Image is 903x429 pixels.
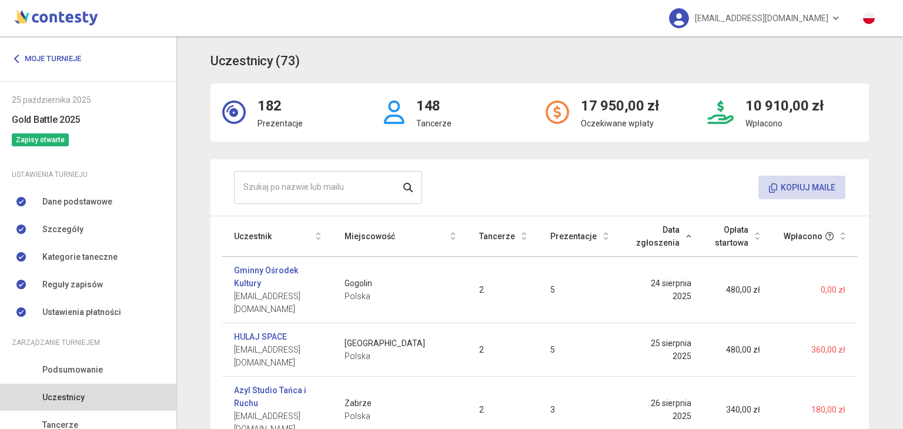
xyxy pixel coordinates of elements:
[620,216,703,257] th: Data zgłoszenia
[745,117,824,130] p: Wpłacono
[695,6,828,31] span: [EMAIL_ADDRESS][DOMAIN_NAME]
[333,216,467,257] th: Miejscowość
[772,257,857,323] td: 0,00 zł
[12,336,100,349] span: Zarządzanie turniejem
[345,397,456,410] span: Zabrze
[745,95,824,118] h2: 10 910,00 zł
[345,350,456,363] span: Polska
[42,363,103,376] span: Podsumowanie
[210,51,300,72] h3: Uczestnicy (73)
[345,337,456,350] span: [GEOGRAPHIC_DATA]
[345,290,456,303] span: Polska
[758,176,845,199] button: Kopiuj maile
[772,323,857,377] td: 360,00 zł
[12,112,165,127] h6: Gold Battle 2025
[257,117,303,130] p: Prezentacje
[581,95,659,118] h2: 17 950,00 zł
[703,216,772,257] th: Opłata startowa
[12,133,69,146] span: Zapisy otwarte
[345,277,456,290] span: Gogolin
[620,323,703,377] td: 25 sierpnia 2025
[539,323,620,377] td: 5
[416,117,451,130] p: Tancerze
[703,257,772,323] td: 480,00 zł
[42,223,83,236] span: Szczegóły
[467,323,539,377] td: 2
[12,48,90,69] a: Moje turnieje
[467,257,539,323] td: 2
[234,290,321,316] span: [EMAIL_ADDRESS][DOMAIN_NAME]
[345,410,456,423] span: Polska
[703,323,772,377] td: 480,00 zł
[42,195,112,208] span: Dane podstawowe
[42,278,103,291] span: Reguły zapisów
[620,257,703,323] td: 24 sierpnia 2025
[234,264,321,290] a: Gminny Ośrodek Kultury
[234,384,321,410] a: Azyl Studio Tańca i Ruchu
[539,216,620,257] th: Prezentacje
[234,330,287,343] a: HULAJ SPACE
[581,117,659,130] p: Oczekiwane wpłaty
[222,216,333,257] th: Uczestnik
[539,257,620,323] td: 5
[42,391,85,404] span: Uczestnicy
[12,168,165,181] div: Ustawienia turnieju
[234,343,321,369] span: [EMAIL_ADDRESS][DOMAIN_NAME]
[42,250,118,263] span: Kategorie taneczne
[784,230,822,243] span: Wpłacono
[257,95,303,118] h2: 182
[42,306,121,319] span: Ustawienia płatności
[12,93,165,106] div: 25 października 2025
[416,95,451,118] h2: 148
[467,216,539,257] th: Tancerze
